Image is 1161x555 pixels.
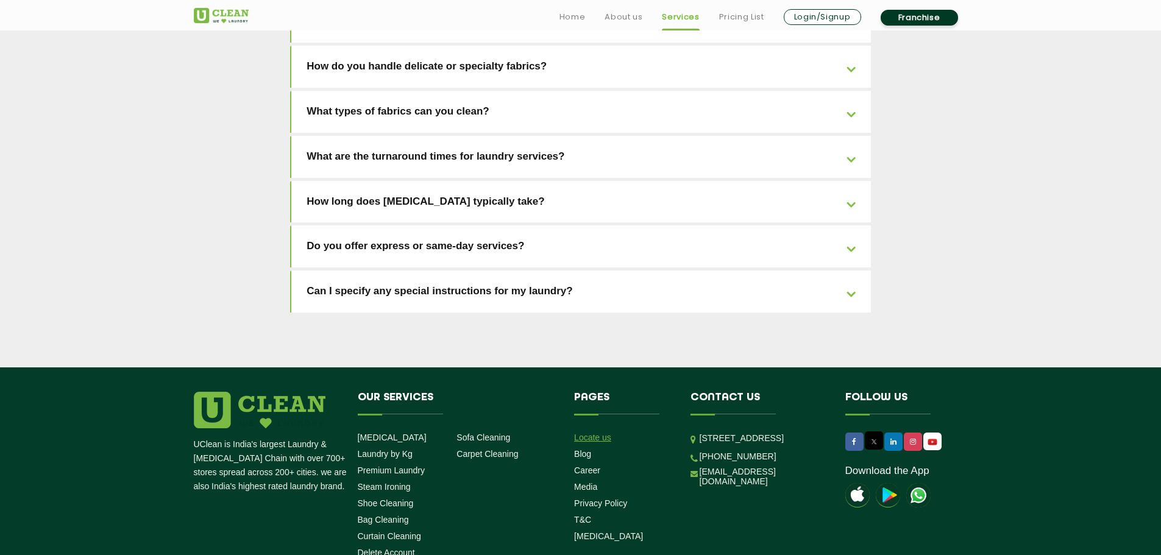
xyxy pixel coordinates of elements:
[358,482,411,492] a: Steam Ironing
[358,392,556,415] h4: Our Services
[574,433,611,442] a: Locate us
[291,270,871,313] a: Can I specify any special instructions for my laundry?
[876,483,900,507] img: playstoreicon.png
[291,91,871,133] a: What types of fabrics can you clean?
[358,449,413,459] a: Laundry by Kg
[925,436,940,448] img: UClean Laundry and Dry Cleaning
[456,433,510,442] a: Sofa Cleaning
[574,498,627,508] a: Privacy Policy
[574,449,591,459] a: Blog
[194,437,349,493] p: UClean is India's largest Laundry & [MEDICAL_DATA] Chain with over 700+ stores spread across 200+...
[358,465,425,475] a: Premium Laundry
[574,515,591,525] a: T&C
[456,449,518,459] a: Carpet Cleaning
[719,10,764,24] a: Pricing List
[358,531,421,541] a: Curtain Cleaning
[291,225,871,267] a: Do you offer express or same-day services?
[574,482,597,492] a: Media
[845,483,870,507] img: apple-icon.png
[662,10,699,24] a: Services
[358,498,414,508] a: Shoe Cleaning
[358,433,427,442] a: [MEDICAL_DATA]
[194,392,325,428] img: logo.png
[906,483,931,507] img: UClean Laundry and Dry Cleaning
[700,467,827,486] a: [EMAIL_ADDRESS][DOMAIN_NAME]
[574,465,600,475] a: Career
[574,392,672,415] h4: Pages
[881,10,958,26] a: Franchise
[574,531,643,541] a: [MEDICAL_DATA]
[291,136,871,178] a: What are the turnaround times for laundry services?
[845,465,929,477] a: Download the App
[291,181,871,223] a: How long does [MEDICAL_DATA] typically take?
[194,8,249,23] img: UClean Laundry and Dry Cleaning
[845,392,953,415] h4: Follow us
[784,9,861,25] a: Login/Signup
[700,431,827,445] p: [STREET_ADDRESS]
[291,46,871,88] a: How do you handle delicate or specialty fabrics?
[700,451,776,461] a: [PHONE_NUMBER]
[605,10,642,24] a: About us
[358,515,409,525] a: Bag Cleaning
[559,10,586,24] a: Home
[691,392,827,415] h4: Contact us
